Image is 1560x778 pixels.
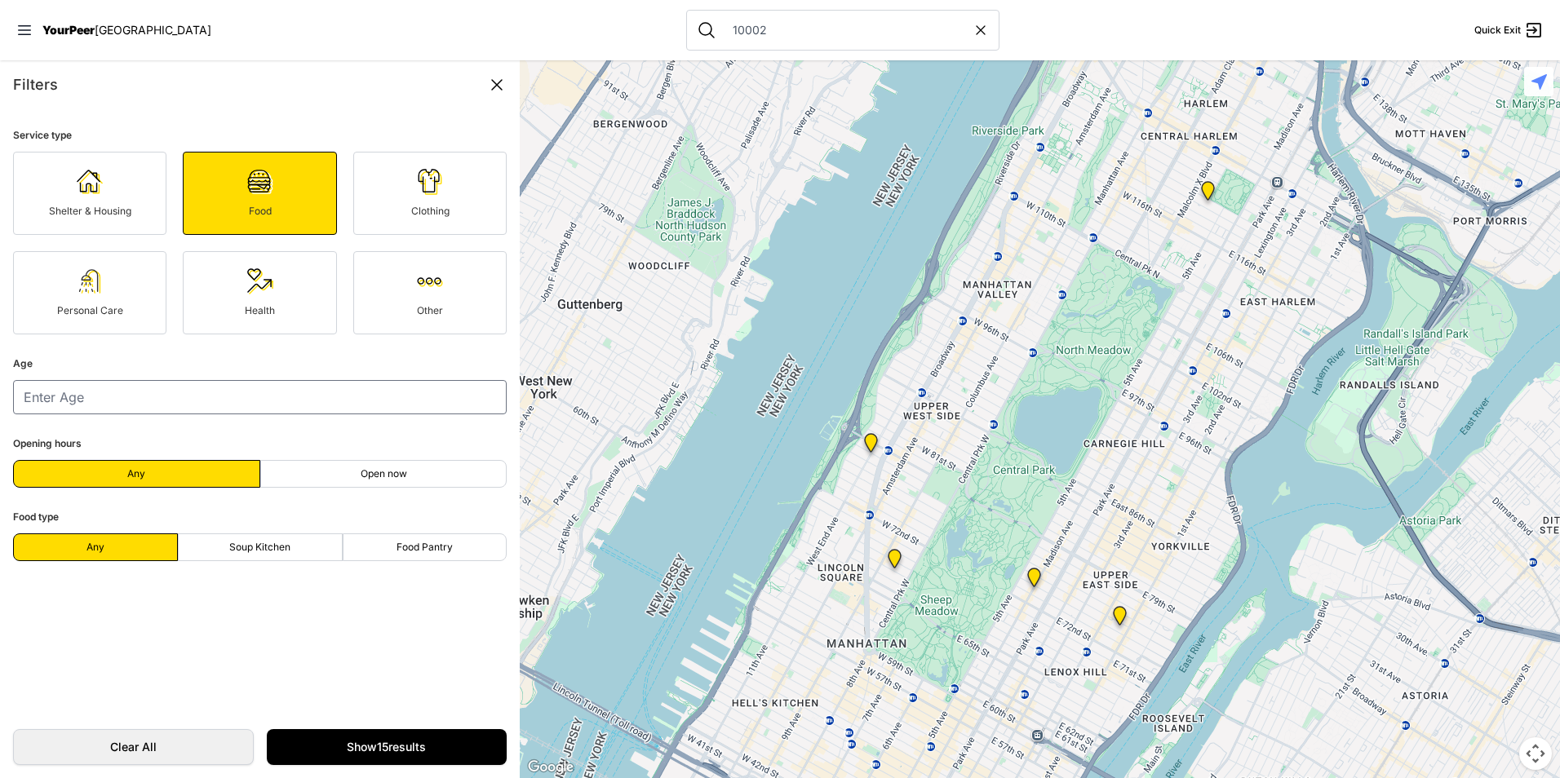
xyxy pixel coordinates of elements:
[127,467,145,480] span: Any
[13,251,166,334] a: Personal Care
[361,467,407,480] span: Open now
[524,757,578,778] a: Open this area in Google Maps (opens a new window)
[353,251,507,334] a: Other
[249,205,272,217] span: Food
[411,205,450,217] span: Clothing
[42,23,95,37] span: YourPeer
[42,25,211,35] a: YourPeer[GEOGRAPHIC_DATA]
[353,152,507,235] a: Clothing
[57,304,123,316] span: Personal Care
[13,76,58,93] span: Filters
[13,380,507,414] input: Enter Age
[1519,737,1552,770] button: Map camera controls
[417,304,443,316] span: Other
[397,541,453,554] span: Food Pantry
[723,22,973,38] input: Search
[13,357,33,369] span: Age
[183,152,336,235] a: Food
[229,541,290,554] span: Soup Kitchen
[183,251,336,334] a: Health
[267,729,507,765] a: Show15results
[1474,20,1544,40] a: Quick Exit
[95,23,211,37] span: [GEOGRAPHIC_DATA]
[13,152,166,235] a: Shelter & Housing
[49,205,131,217] span: Shelter & Housing
[13,511,59,523] span: Food type
[86,541,104,554] span: Any
[13,729,254,765] a: Clear All
[30,739,237,755] span: Clear All
[245,304,275,316] span: Health
[524,757,578,778] img: Google
[13,437,82,449] span: Opening hours
[13,129,72,141] span: Service type
[1474,24,1521,37] span: Quick Exit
